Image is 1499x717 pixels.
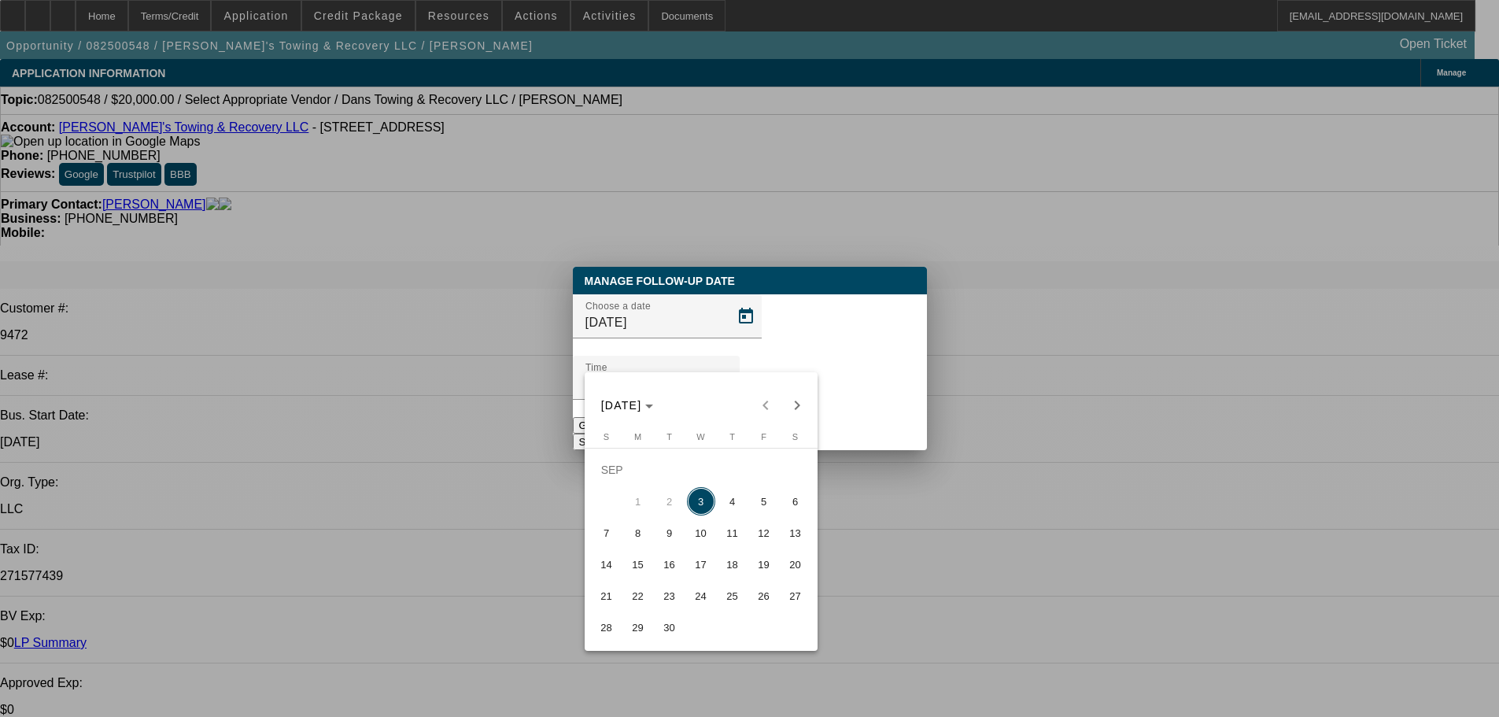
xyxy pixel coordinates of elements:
span: 5 [750,487,778,516]
span: M [634,432,641,442]
button: September 30, 2025 [654,612,685,643]
button: September 6, 2025 [780,486,811,517]
span: 23 [655,582,684,610]
button: September 7, 2025 [591,517,622,549]
span: 17 [687,550,715,578]
button: September 24, 2025 [685,580,717,612]
span: 10 [687,519,715,547]
span: 8 [624,519,652,547]
span: 2 [655,487,684,516]
button: September 17, 2025 [685,549,717,580]
span: 3 [687,487,715,516]
button: September 3, 2025 [685,486,717,517]
span: 19 [750,550,778,578]
span: 11 [718,519,747,547]
button: September 23, 2025 [654,580,685,612]
button: September 4, 2025 [717,486,748,517]
span: [DATE] [601,399,642,412]
span: 14 [593,550,621,578]
button: September 20, 2025 [780,549,811,580]
button: September 11, 2025 [717,517,748,549]
button: September 21, 2025 [591,580,622,612]
button: September 14, 2025 [591,549,622,580]
button: September 16, 2025 [654,549,685,580]
button: September 12, 2025 [748,517,780,549]
span: 22 [624,582,652,610]
button: Choose month and year [595,391,660,419]
span: 30 [655,613,684,641]
button: September 18, 2025 [717,549,748,580]
button: September 13, 2025 [780,517,811,549]
button: September 1, 2025 [622,486,654,517]
span: 13 [781,519,810,547]
button: September 27, 2025 [780,580,811,612]
span: S [792,432,798,442]
span: 7 [593,519,621,547]
span: T [729,432,735,442]
span: 29 [624,613,652,641]
span: 25 [718,582,747,610]
button: September 25, 2025 [717,580,748,612]
span: T [666,432,672,442]
span: W [696,432,704,442]
span: 20 [781,550,810,578]
span: 28 [593,613,621,641]
button: September 8, 2025 [622,517,654,549]
span: 15 [624,550,652,578]
button: September 5, 2025 [748,486,780,517]
button: September 26, 2025 [748,580,780,612]
button: September 2, 2025 [654,486,685,517]
span: 18 [718,550,747,578]
span: 21 [593,582,621,610]
span: 6 [781,487,810,516]
span: S [604,432,609,442]
td: SEP [591,454,811,486]
span: 4 [718,487,747,516]
span: F [761,432,766,442]
button: September 29, 2025 [622,612,654,643]
button: September 22, 2025 [622,580,654,612]
button: September 9, 2025 [654,517,685,549]
button: September 15, 2025 [622,549,654,580]
span: 24 [687,582,715,610]
span: 12 [750,519,778,547]
span: 27 [781,582,810,610]
span: 26 [750,582,778,610]
span: 1 [624,487,652,516]
span: 16 [655,550,684,578]
button: Next month [781,390,813,421]
button: September 19, 2025 [748,549,780,580]
button: September 10, 2025 [685,517,717,549]
span: 9 [655,519,684,547]
button: September 28, 2025 [591,612,622,643]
